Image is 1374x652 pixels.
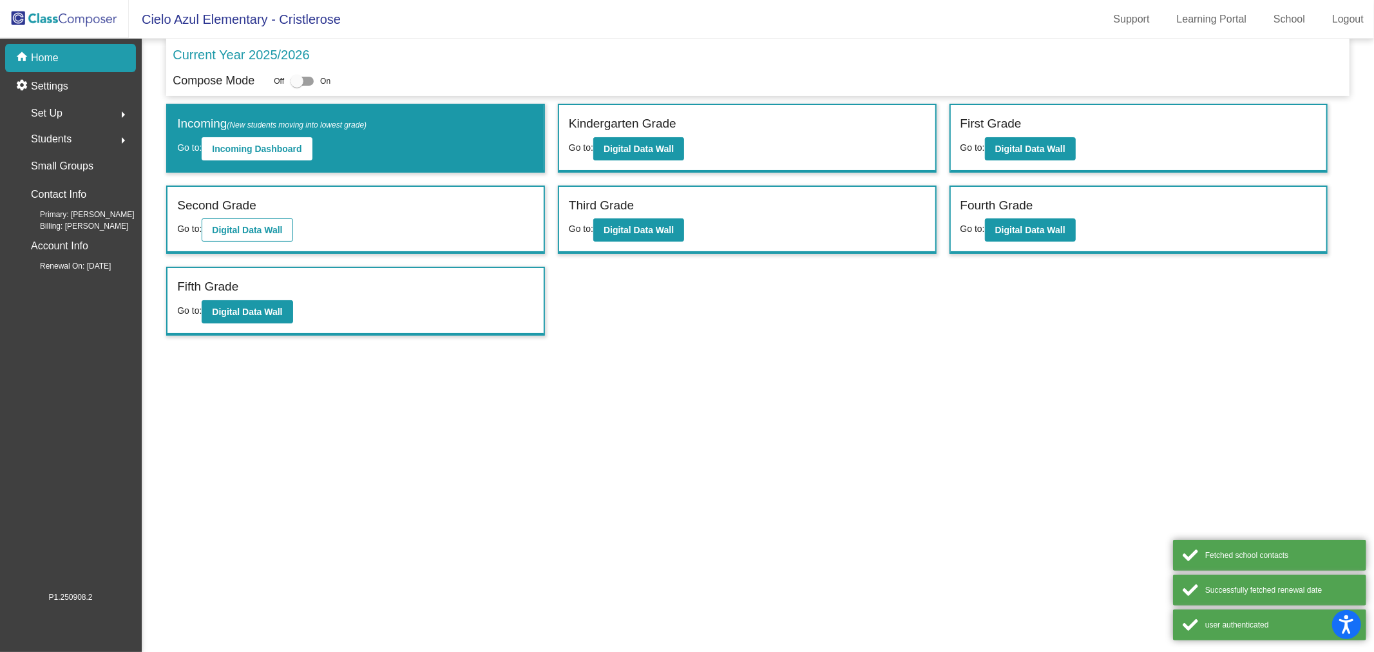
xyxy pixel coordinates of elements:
p: Settings [31,79,68,94]
label: Second Grade [177,197,256,215]
button: Digital Data Wall [985,137,1076,160]
span: Go to: [569,224,593,234]
span: Renewal On: [DATE] [19,260,111,272]
button: Digital Data Wall [593,218,684,242]
label: Incoming [177,115,367,133]
b: Incoming Dashboard [212,144,301,154]
span: Students [31,130,72,148]
span: Go to: [960,224,985,234]
span: Primary: [PERSON_NAME] [19,209,135,220]
mat-icon: arrow_right [115,133,131,148]
a: Learning Portal [1167,9,1257,30]
b: Digital Data Wall [995,225,1065,235]
div: Successfully fetched renewal date [1205,584,1357,596]
p: Account Info [31,237,88,255]
div: Fetched school contacts [1205,550,1357,561]
label: First Grade [960,115,1022,133]
p: Small Groups [31,157,93,175]
span: Go to: [177,224,202,234]
a: Support [1103,9,1160,30]
button: Digital Data Wall [985,218,1076,242]
label: Third Grade [569,197,634,215]
button: Digital Data Wall [202,300,292,323]
span: Cielo Azul Elementary - Cristlerose [129,9,341,30]
span: On [320,75,330,87]
span: Go to: [569,142,593,153]
a: School [1263,9,1315,30]
b: Digital Data Wall [995,144,1065,154]
b: Digital Data Wall [212,307,282,317]
mat-icon: arrow_right [115,107,131,122]
button: Digital Data Wall [202,218,292,242]
p: Compose Mode [173,72,254,90]
p: Contact Info [31,186,86,204]
button: Incoming Dashboard [202,137,312,160]
div: user authenticated [1205,619,1357,631]
mat-icon: home [15,50,31,66]
b: Digital Data Wall [604,225,674,235]
b: Digital Data Wall [212,225,282,235]
span: (New students moving into lowest grade) [227,120,367,129]
span: Go to: [177,305,202,316]
p: Home [31,50,59,66]
label: Fifth Grade [177,278,238,296]
span: Billing: [PERSON_NAME] [19,220,128,232]
label: Fourth Grade [960,197,1033,215]
button: Digital Data Wall [593,137,684,160]
span: Go to: [960,142,985,153]
span: Go to: [177,142,202,153]
label: Kindergarten Grade [569,115,676,133]
mat-icon: settings [15,79,31,94]
b: Digital Data Wall [604,144,674,154]
p: Current Year 2025/2026 [173,45,309,64]
span: Set Up [31,104,62,122]
a: Logout [1322,9,1374,30]
span: Off [274,75,284,87]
